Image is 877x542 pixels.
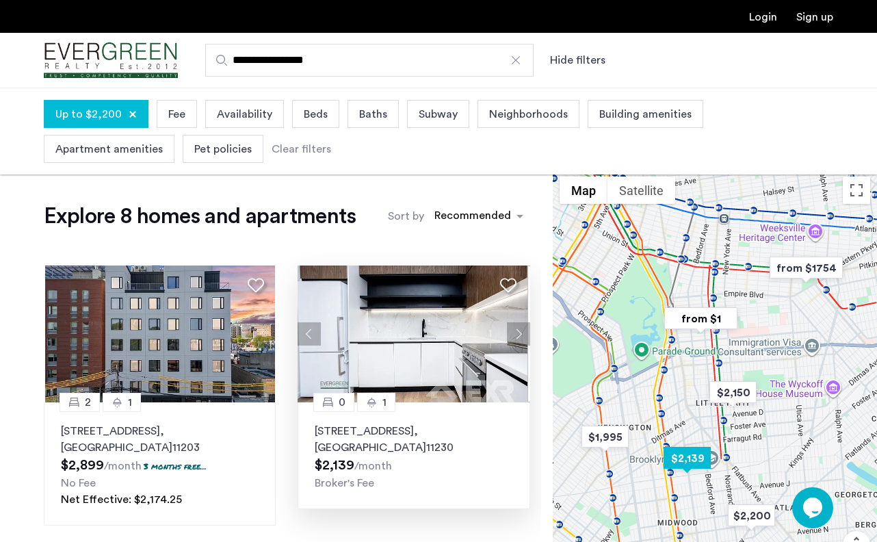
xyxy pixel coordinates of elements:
[45,266,275,402] img: 2010_638524171813127536.jpeg
[315,478,374,489] span: Broker's Fee
[44,35,178,86] img: logo
[61,478,96,489] span: No Fee
[388,208,424,224] label: Sort by
[168,106,185,122] span: Fee
[144,461,207,472] p: 3 months free...
[217,106,272,122] span: Availability
[44,402,276,526] a: 21[STREET_ADDRESS], [GEOGRAPHIC_DATA]112033 months free...No FeeNet Effective: $2,174.25
[354,461,392,472] sub: /month
[61,494,182,505] span: Net Effective: $2,174.25
[607,177,675,204] button: Show satellite imagery
[428,204,530,229] ng-select: sort-apartment
[55,106,122,122] span: Up to $2,200
[550,52,605,68] button: Show or hide filters
[704,377,762,408] div: $2,150
[104,461,142,472] sub: /month
[432,207,511,227] div: Recommended
[44,35,178,86] a: Cazamio Logo
[764,253,848,283] div: from $1754
[55,141,163,157] span: Apartment amenities
[298,266,527,402] img: 1998_638308343248461655.png
[507,322,530,346] button: Next apartment
[298,322,321,346] button: Previous apartment
[359,106,387,122] span: Baths
[315,423,512,456] p: [STREET_ADDRESS] 11230
[419,106,458,122] span: Subway
[382,394,387,411] span: 1
[843,177,870,204] button: Toggle fullscreen view
[792,487,836,528] iframe: chat widget
[205,44,534,77] input: Apartment Search
[315,459,354,472] span: $2,139
[722,500,781,531] div: $2,200
[749,12,777,23] a: Login
[61,423,259,456] p: [STREET_ADDRESS] 11203
[44,203,356,230] h1: Explore 8 homes and apartments
[85,394,91,411] span: 2
[796,12,833,23] a: Registration
[304,106,328,122] span: Beds
[658,443,716,474] div: $2,139
[576,422,634,452] div: $1,995
[128,394,132,411] span: 1
[298,402,529,509] a: 01[STREET_ADDRESS], [GEOGRAPHIC_DATA]11230Broker's Fee
[599,106,692,122] span: Building amenities
[339,394,345,411] span: 0
[489,106,568,122] span: Neighborhoods
[61,459,104,472] span: $2,899
[560,177,607,204] button: Show street map
[272,141,331,157] div: Clear filters
[194,141,252,157] span: Pet policies
[659,303,743,334] div: from $1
